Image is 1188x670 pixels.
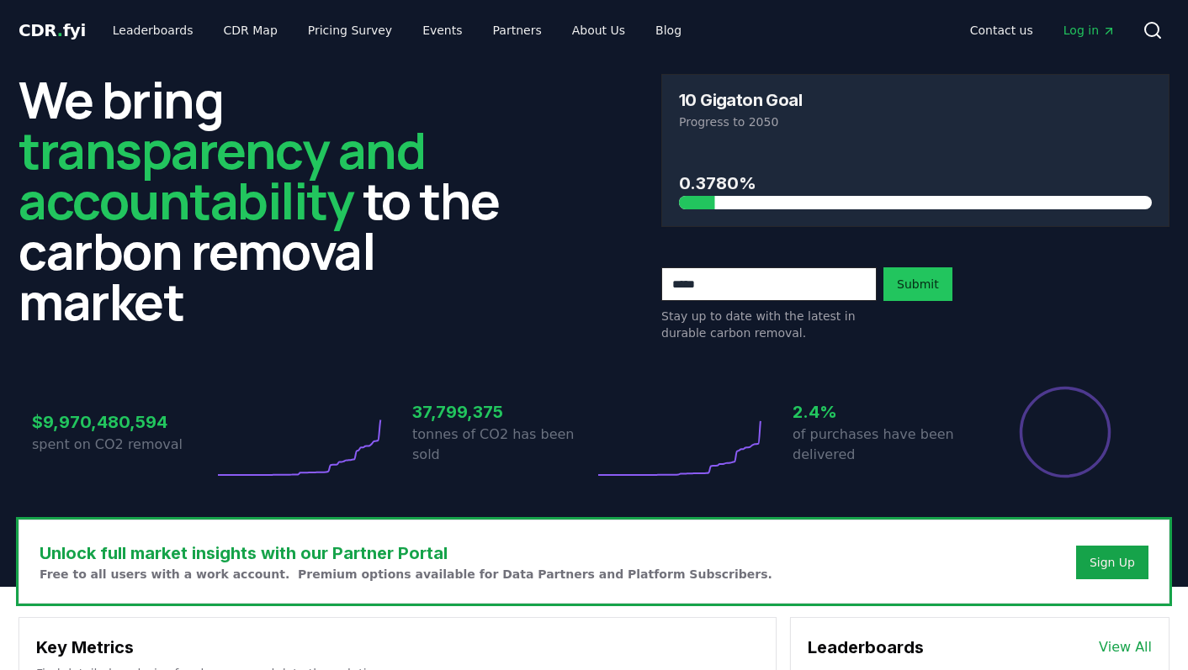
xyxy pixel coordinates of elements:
[409,15,475,45] a: Events
[661,308,877,341] p: Stay up to date with the latest in durable carbon removal.
[19,115,425,235] span: transparency and accountability
[57,20,63,40] span: .
[32,409,214,435] h3: $9,970,480,594
[679,171,1152,196] h3: 0.3780%
[1099,637,1152,657] a: View All
[19,74,527,326] h2: We bring to the carbon removal market
[210,15,291,45] a: CDR Map
[40,566,772,583] p: Free to all users with a work account. Premium options available for Data Partners and Platform S...
[883,267,952,301] button: Submit
[679,113,1152,130] p: Progress to 2050
[40,541,772,566] h3: Unlock full market insights with our Partner Portal
[480,15,555,45] a: Partners
[412,399,594,425] h3: 37,799,375
[99,15,695,45] nav: Main
[1050,15,1129,45] a: Log in
[559,15,639,45] a: About Us
[294,15,406,45] a: Pricing Survey
[793,399,974,425] h3: 2.4%
[19,20,86,40] span: CDR fyi
[957,15,1129,45] nav: Main
[679,92,802,108] h3: 10 Gigaton Goal
[642,15,695,45] a: Blog
[1076,546,1148,579] button: Sign Up
[808,635,924,660] h3: Leaderboards
[36,635,759,660] h3: Key Metrics
[793,425,974,465] p: of purchases have been delivered
[957,15,1047,45] a: Contact us
[1090,554,1135,571] a: Sign Up
[19,18,86,42] a: CDR.fyi
[32,435,214,455] p: spent on CO2 removal
[1018,385,1112,479] div: Percentage of sales delivered
[99,15,207,45] a: Leaderboards
[412,425,594,465] p: tonnes of CO2 has been sold
[1063,22,1116,39] span: Log in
